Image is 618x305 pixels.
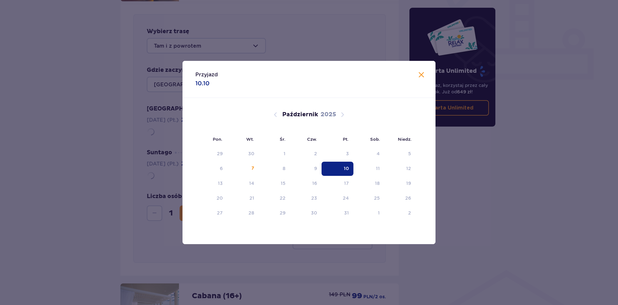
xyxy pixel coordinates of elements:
[322,176,353,191] td: piątek, 17 października 2025
[353,147,385,161] td: Data niedostępna. sobota, 4 października 2025
[322,191,353,205] td: piątek, 24 października 2025
[283,165,286,172] div: 8
[195,71,218,78] p: Przyjazd
[398,137,412,142] small: Niedz.
[249,180,254,186] div: 14
[248,150,254,157] div: 30
[248,210,254,216] div: 28
[344,210,349,216] div: 31
[374,195,380,201] div: 25
[195,191,227,205] td: poniedziałek, 20 października 2025
[312,180,317,186] div: 16
[344,165,349,172] div: 10
[259,162,290,176] td: środa, 8 października 2025
[406,180,411,186] div: 19
[314,150,317,157] div: 2
[408,150,411,157] div: 5
[343,195,349,201] div: 24
[384,176,416,191] td: niedziela, 19 października 2025
[259,206,290,220] td: środa, 29 października 2025
[280,210,286,216] div: 29
[195,206,227,220] td: poniedziałek, 27 października 2025
[290,176,322,191] td: czwartek, 16 października 2025
[259,176,290,191] td: środa, 15 października 2025
[375,180,380,186] div: 18
[344,180,349,186] div: 17
[227,206,259,220] td: wtorek, 28 października 2025
[322,206,353,220] td: piątek, 31 października 2025
[322,147,353,161] td: Data niedostępna. piątek, 3 października 2025
[220,165,223,172] div: 6
[353,191,385,205] td: sobota, 25 października 2025
[280,195,286,201] div: 22
[353,176,385,191] td: sobota, 18 października 2025
[218,180,223,186] div: 13
[290,206,322,220] td: czwartek, 30 października 2025
[217,195,223,201] div: 20
[284,150,286,157] div: 1
[290,162,322,176] td: czwartek, 9 października 2025
[195,162,227,176] td: Data niedostępna. poniedziałek, 6 października 2025
[272,111,279,119] button: Poprzedni miesiąc
[213,137,222,142] small: Pon.
[314,165,317,172] div: 9
[227,176,259,191] td: wtorek, 14 października 2025
[377,150,380,157] div: 4
[251,165,254,172] div: 7
[227,147,259,161] td: Data niedostępna. wtorek, 30 września 2025
[384,191,416,205] td: niedziela, 26 października 2025
[346,150,349,157] div: 3
[282,111,318,119] p: Październik
[408,210,411,216] div: 2
[227,191,259,205] td: wtorek, 21 października 2025
[217,210,223,216] div: 27
[195,147,227,161] td: Data niedostępna. poniedziałek, 29 września 2025
[370,137,380,142] small: Sob.
[353,162,385,176] td: sobota, 11 października 2025
[343,137,349,142] small: Pt.
[339,111,346,119] button: Następny miesiąc
[384,147,416,161] td: Data niedostępna. niedziela, 5 października 2025
[307,137,317,142] small: Czw.
[217,150,223,157] div: 29
[405,195,411,201] div: 26
[280,137,286,142] small: Śr.
[290,191,322,205] td: czwartek, 23 października 2025
[353,206,385,220] td: sobota, 1 listopada 2025
[384,162,416,176] td: niedziela, 12 października 2025
[376,165,380,172] div: 11
[281,180,286,186] div: 15
[417,71,425,79] button: Zamknij
[259,147,290,161] td: Data niedostępna. środa, 1 października 2025
[290,147,322,161] td: Data niedostępna. czwartek, 2 października 2025
[246,137,254,142] small: Wt.
[378,210,380,216] div: 1
[406,165,411,172] div: 12
[311,195,317,201] div: 23
[321,111,336,119] p: 2025
[384,206,416,220] td: niedziela, 2 listopada 2025
[311,210,317,216] div: 30
[195,176,227,191] td: poniedziałek, 13 października 2025
[322,162,353,176] td: Data zaznaczona. piątek, 10 października 2025
[259,191,290,205] td: środa, 22 października 2025
[227,162,259,176] td: wtorek, 7 października 2025
[195,80,210,87] p: 10.10
[249,195,254,201] div: 21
